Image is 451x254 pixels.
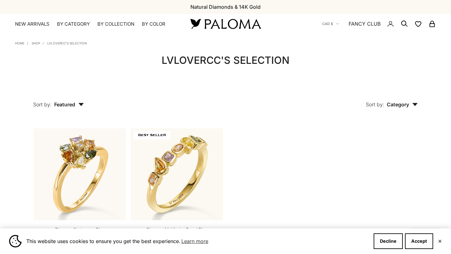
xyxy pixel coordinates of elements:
span: Featured [54,101,84,108]
a: Shop [32,41,40,45]
button: Decline [374,233,403,249]
a: FANCY CLUB [349,20,381,28]
img: #YellowGold [131,128,223,220]
a: Learn more [180,236,209,246]
p: Natural Diamonds & 14K Gold [190,3,261,11]
nav: Secondary navigation [322,14,436,34]
span: Category [387,101,418,108]
button: CAD $ [322,21,339,27]
img: #YellowGold [34,128,126,220]
summary: By Category [57,21,90,27]
a: Blossom Multicolor Bezel Ring [147,226,208,233]
span: This website uses cookies to ensure you get the best experience. [26,236,369,246]
button: Close [438,239,442,243]
span: Sort by: [366,101,384,108]
a: LVloverCC's Selection [47,41,87,45]
h1: LVloverCC's Selection [34,54,417,67]
a: Blossom Statement Ring [55,226,105,233]
span: CAD $ [322,21,333,27]
button: Sort by: Category [351,87,432,113]
a: #YellowGold #RoseGold #WhiteGold [131,128,223,220]
img: Cookie banner [9,235,22,247]
a: #YellowGold #WhiteGold #RoseGold [34,128,126,220]
summary: By Collection [97,21,134,27]
button: Sort by: Featured [19,87,98,113]
nav: Breadcrumb [15,40,87,45]
span: Sort by: [33,101,52,108]
span: BEST SELLER [133,131,170,140]
a: NEW ARRIVALS [15,21,49,27]
button: Accept [405,233,433,249]
summary: By Color [142,21,165,27]
nav: Primary navigation [15,21,175,27]
a: Home [15,41,24,45]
